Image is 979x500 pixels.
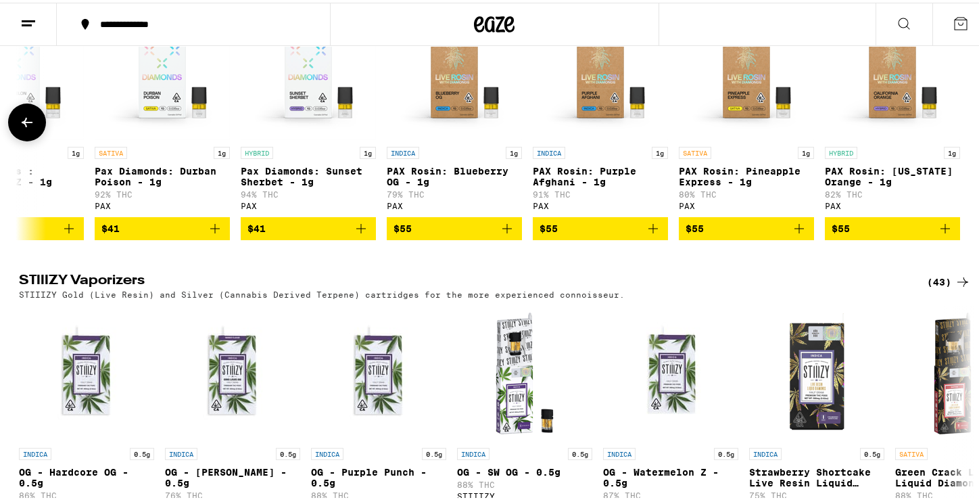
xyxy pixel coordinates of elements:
[95,144,127,156] p: SATIVA
[422,445,446,457] p: 0.5g
[387,163,522,185] p: PAX Rosin: Blueberry OG - 1g
[68,144,84,156] p: 1g
[679,2,814,214] a: Open page for PAX Rosin: Pineapple Express - 1g from PAX
[276,445,300,457] p: 0.5g
[679,2,814,137] img: PAX - PAX Rosin: Pineapple Express - 1g
[387,187,522,196] p: 79% THC
[387,2,522,214] a: Open page for PAX Rosin: Blueberry OG - 1g from PAX
[749,488,884,497] p: 75% THC
[686,221,704,231] span: $55
[311,303,446,438] img: STIIIZY - OG - Purple Punch - 0.5g
[714,445,738,457] p: 0.5g
[825,214,960,237] button: Add to bag
[165,464,300,486] p: OG - [PERSON_NAME] - 0.5g
[165,445,197,457] p: INDICA
[19,445,51,457] p: INDICA
[457,478,592,486] p: 88% THC
[241,187,376,196] p: 94% THC
[533,187,668,196] p: 91% THC
[387,2,522,137] img: PAX - PAX Rosin: Blueberry OG - 1g
[533,144,565,156] p: INDICA
[679,199,814,208] div: PAX
[387,199,522,208] div: PAX
[95,2,230,137] img: PAX - Pax Diamonds: Durban Poison - 1g
[95,187,230,196] p: 92% THC
[825,2,960,137] img: PAX - PAX Rosin: California Orange - 1g
[387,144,419,156] p: INDICA
[241,2,376,137] img: PAX - Pax Diamonds: Sunset Sherbet - 1g
[360,144,376,156] p: 1g
[95,163,230,185] p: Pax Diamonds: Durban Poison - 1g
[749,464,884,486] p: Strawberry Shortcake Live Resin Liquid Diamonds - 0.5g
[749,445,782,457] p: INDICA
[311,488,446,497] p: 88% THC
[533,2,668,214] a: Open page for PAX Rosin: Purple Afghani - 1g from PAX
[832,221,850,231] span: $55
[679,144,711,156] p: SATIVA
[19,303,154,438] img: STIIIZY - OG - Hardcore OG - 0.5g
[825,144,857,156] p: HYBRID
[165,488,300,497] p: 76% THC
[944,144,960,156] p: 1g
[241,144,273,156] p: HYBRID
[457,464,592,475] p: OG - SW OG - 0.5g
[533,2,668,137] img: PAX - PAX Rosin: Purple Afghani - 1g
[652,144,668,156] p: 1g
[130,445,154,457] p: 0.5g
[825,2,960,214] a: Open page for PAX Rosin: California Orange - 1g from PAX
[19,271,905,288] h2: STIIIZY Vaporizers
[927,271,971,288] a: (43)
[533,199,668,208] div: PAX
[860,445,884,457] p: 0.5g
[311,445,343,457] p: INDICA
[95,199,230,208] div: PAX
[393,221,412,231] span: $55
[825,199,960,208] div: PAX
[165,303,300,438] img: STIIIZY - OG - King Louis XIII - 0.5g
[679,214,814,237] button: Add to bag
[457,489,592,498] div: STIIIZY
[457,303,592,438] img: STIIIZY - OG - SW OG - 0.5g
[603,488,738,497] p: 87% THC
[679,187,814,196] p: 80% THC
[603,303,738,438] img: STIIIZY - OG - Watermelon Z - 0.5g
[19,288,625,296] p: STIIIZY Gold (Live Resin) and Silver (Cannabis Derived Terpene) cartridges for the more experienc...
[241,199,376,208] div: PAX
[533,214,668,237] button: Add to bag
[241,214,376,237] button: Add to bag
[533,163,668,185] p: PAX Rosin: Purple Afghani - 1g
[95,2,230,214] a: Open page for Pax Diamonds: Durban Poison - 1g from PAX
[895,445,928,457] p: SATIVA
[825,187,960,196] p: 82% THC
[457,445,489,457] p: INDICA
[241,2,376,214] a: Open page for Pax Diamonds: Sunset Sherbet - 1g from PAX
[506,144,522,156] p: 1g
[540,221,558,231] span: $55
[19,464,154,486] p: OG - Hardcore OG - 0.5g
[825,163,960,185] p: PAX Rosin: [US_STATE] Orange - 1g
[214,144,230,156] p: 1g
[247,221,266,231] span: $41
[101,221,120,231] span: $41
[19,488,154,497] p: 86% THC
[603,445,636,457] p: INDICA
[798,144,814,156] p: 1g
[679,163,814,185] p: PAX Rosin: Pineapple Express - 1g
[749,303,884,438] img: STIIIZY - Strawberry Shortcake Live Resin Liquid Diamonds - 0.5g
[241,163,376,185] p: Pax Diamonds: Sunset Sherbet - 1g
[568,445,592,457] p: 0.5g
[95,214,230,237] button: Add to bag
[8,9,97,20] span: Hi. Need any help?
[387,214,522,237] button: Add to bag
[311,464,446,486] p: OG - Purple Punch - 0.5g
[603,464,738,486] p: OG - Watermelon Z - 0.5g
